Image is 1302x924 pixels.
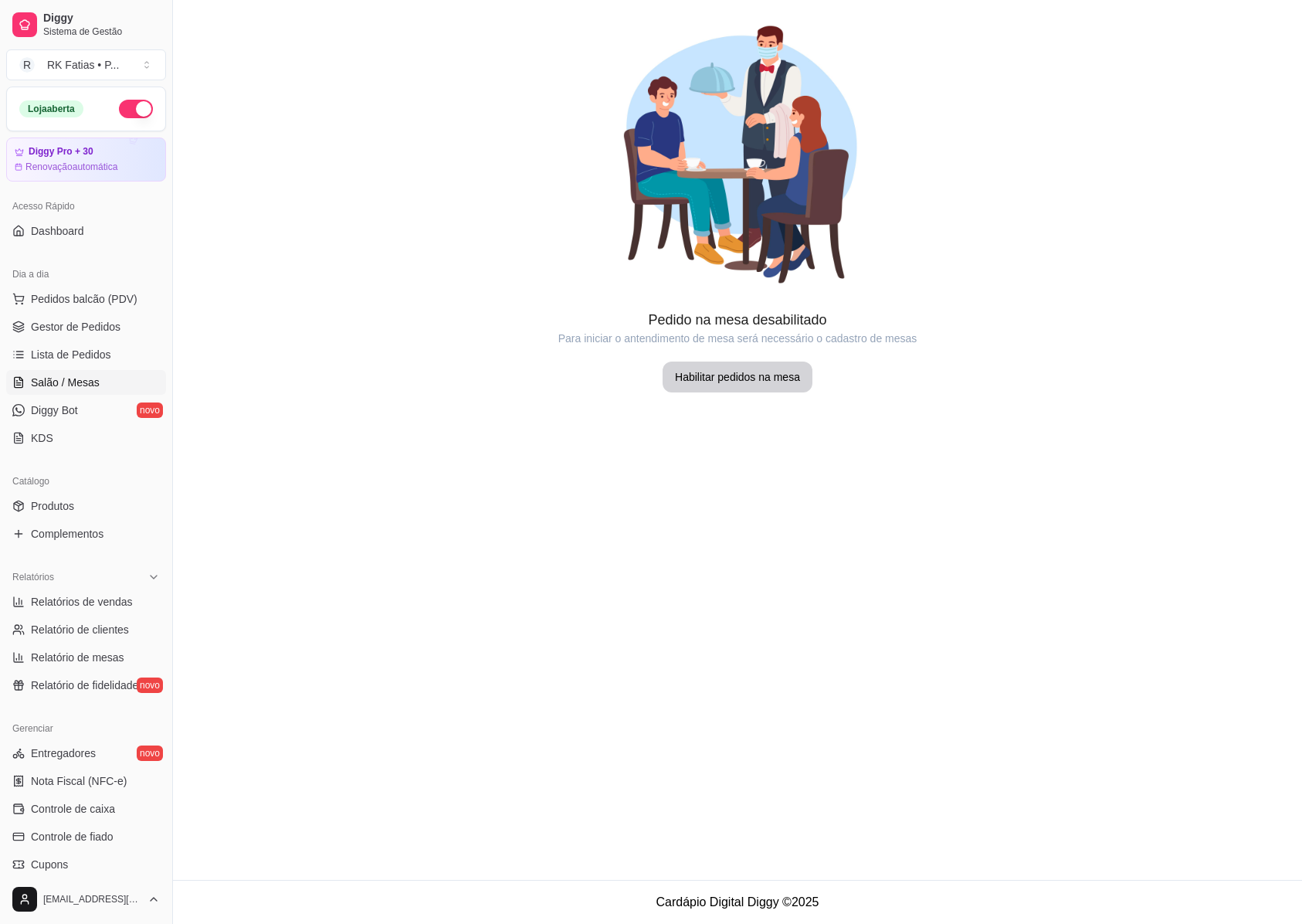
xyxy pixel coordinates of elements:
span: Pedidos balcão (PDV) [31,291,137,307]
a: Produtos [6,494,166,518]
div: Gerenciar [6,716,166,741]
a: Relatório de mesas [6,645,166,670]
div: Acesso Rápido [6,194,166,219]
article: Para iniciar o antendimento de mesa será necessário o cadastro de mesas [173,331,1302,346]
span: Controle de fiado [31,829,114,844]
div: Catálogo [6,469,166,494]
a: Complementos [6,521,166,546]
a: KDS [6,426,166,450]
span: Relatórios de vendas [31,594,133,610]
a: Diggy Pro + 30Renovaçãoautomática [6,138,166,182]
button: [EMAIL_ADDRESS][DOMAIN_NAME] [6,881,166,918]
div: Loja aberta [19,100,83,117]
span: Sistema de Gestão [43,25,160,38]
span: KDS [31,430,53,446]
div: Dia a dia [6,262,166,287]
span: Diggy Bot [31,403,78,418]
a: Relatório de clientes [6,617,166,642]
span: R [19,57,35,73]
span: Relatório de fidelidade [31,678,138,693]
a: Relatórios de vendas [6,589,166,614]
article: Diggy Pro + 30 [29,146,93,158]
a: Controle de fiado [6,824,166,849]
span: Relatório de clientes [31,622,129,637]
button: Habilitar pedidos na mesa [663,362,812,392]
a: Nota Fiscal (NFC-e) [6,769,166,793]
a: Cupons [6,852,166,877]
button: Alterar Status [119,100,153,118]
span: Gestor de Pedidos [31,319,120,335]
a: Relatório de fidelidadenovo [6,673,166,698]
span: Dashboard [31,223,84,239]
span: Controle de caixa [31,801,115,817]
a: DiggySistema de Gestão [6,6,166,43]
a: Diggy Botnovo [6,398,166,423]
a: Lista de Pedidos [6,342,166,367]
span: Diggy [43,12,160,25]
a: Gestor de Pedidos [6,314,166,339]
span: Relatórios [12,571,54,583]
span: [EMAIL_ADDRESS][DOMAIN_NAME] [43,893,141,905]
span: Complementos [31,526,103,542]
span: Produtos [31,498,74,514]
a: Entregadoresnovo [6,741,166,766]
footer: Cardápio Digital Diggy © 2025 [173,880,1302,924]
span: Relatório de mesas [31,650,124,665]
span: Nota Fiscal (NFC-e) [31,773,127,789]
a: Controle de caixa [6,797,166,821]
a: Dashboard [6,219,166,243]
span: Entregadores [31,746,96,761]
article: Renovação automática [25,161,117,173]
article: Pedido na mesa desabilitado [173,309,1302,331]
span: Lista de Pedidos [31,347,111,362]
button: Pedidos balcão (PDV) [6,287,166,311]
div: RK Fatias • P ... [47,57,119,73]
span: Cupons [31,857,68,872]
span: Salão / Mesas [31,375,100,390]
a: Salão / Mesas [6,370,166,395]
button: Select a team [6,49,166,80]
